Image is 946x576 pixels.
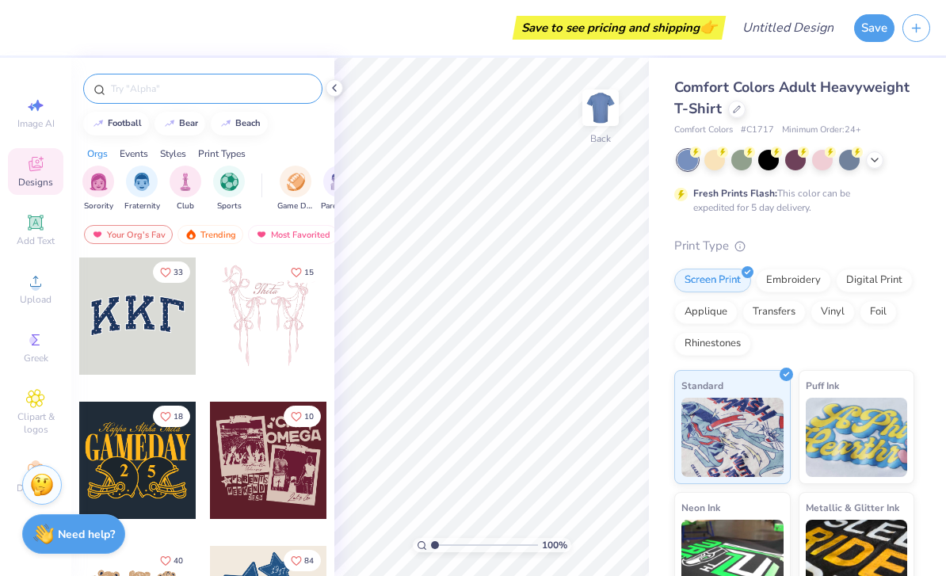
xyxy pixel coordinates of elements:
div: Orgs [87,147,108,161]
div: Your Org's Fav [84,225,173,244]
button: Like [153,261,190,283]
div: bear [179,119,198,128]
div: Print Types [198,147,246,161]
div: Foil [860,300,897,324]
button: Like [284,406,321,427]
div: Screen Print [674,269,751,292]
img: Standard [681,398,784,477]
img: trend_line.gif [92,119,105,128]
span: 15 [304,269,314,277]
span: 10 [304,413,314,421]
img: trending.gif [185,229,197,240]
span: Standard [681,377,723,394]
span: 40 [174,557,183,565]
button: Like [153,550,190,571]
span: Club [177,200,194,212]
span: 👉 [700,17,717,36]
span: Metallic & Glitter Ink [806,499,899,516]
button: Like [284,261,321,283]
span: Upload [20,293,51,306]
button: Save [854,14,895,42]
img: Fraternity Image [133,173,151,191]
div: filter for Sports [213,166,245,212]
span: Parent's Weekend [321,200,357,212]
div: filter for Game Day [277,166,314,212]
strong: Need help? [58,527,115,542]
button: Like [153,406,190,427]
div: Events [120,147,148,161]
img: Sorority Image [90,173,108,191]
button: filter button [277,166,314,212]
span: Clipart & logos [8,410,63,436]
span: # C1717 [741,124,774,137]
div: This color can be expedited for 5 day delivery. [693,186,888,215]
button: beach [211,112,268,135]
button: filter button [170,166,201,212]
span: Game Day [277,200,314,212]
strong: Fresh Prints Flash: [693,187,777,200]
img: Puff Ink [806,398,908,477]
button: filter button [213,166,245,212]
img: most_fav.gif [91,229,104,240]
button: bear [154,112,205,135]
img: Back [585,92,616,124]
div: filter for Sorority [82,166,114,212]
button: filter button [124,166,160,212]
span: Puff Ink [806,377,839,394]
div: filter for Fraternity [124,166,160,212]
div: Trending [177,225,243,244]
span: Comfort Colors [674,124,733,137]
div: Most Favorited [248,225,338,244]
span: Sorority [84,200,113,212]
div: filter for Club [170,166,201,212]
input: Try "Alpha" [109,81,312,97]
span: Comfort Colors Adult Heavyweight T-Shirt [674,78,910,118]
span: 100 % [542,538,567,552]
span: Image AI [17,117,55,130]
span: Decorate [17,482,55,494]
button: football [83,112,149,135]
span: Greek [24,352,48,364]
div: Embroidery [756,269,831,292]
button: filter button [321,166,357,212]
div: Styles [160,147,186,161]
div: Save to see pricing and shipping [517,16,722,40]
img: trend_line.gif [219,119,232,128]
button: Like [284,550,321,571]
div: Applique [674,300,738,324]
span: Fraternity [124,200,160,212]
div: Digital Print [836,269,913,292]
span: 18 [174,413,183,421]
span: Designs [18,176,53,189]
div: beach [235,119,261,128]
div: Print Type [674,237,914,255]
input: Untitled Design [730,12,846,44]
div: filter for Parent's Weekend [321,166,357,212]
span: Sports [217,200,242,212]
button: filter button [82,166,114,212]
div: Back [590,132,611,146]
img: Parent's Weekend Image [330,173,349,191]
img: Club Image [177,173,194,191]
div: Vinyl [811,300,855,324]
div: football [108,119,142,128]
span: 84 [304,557,314,565]
img: most_fav.gif [255,229,268,240]
img: trend_line.gif [163,119,176,128]
div: Rhinestones [674,332,751,356]
span: Neon Ink [681,499,720,516]
div: Transfers [742,300,806,324]
span: Minimum Order: 24 + [782,124,861,137]
img: Game Day Image [287,173,305,191]
span: 33 [174,269,183,277]
img: Sports Image [220,173,238,191]
span: Add Text [17,235,55,247]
